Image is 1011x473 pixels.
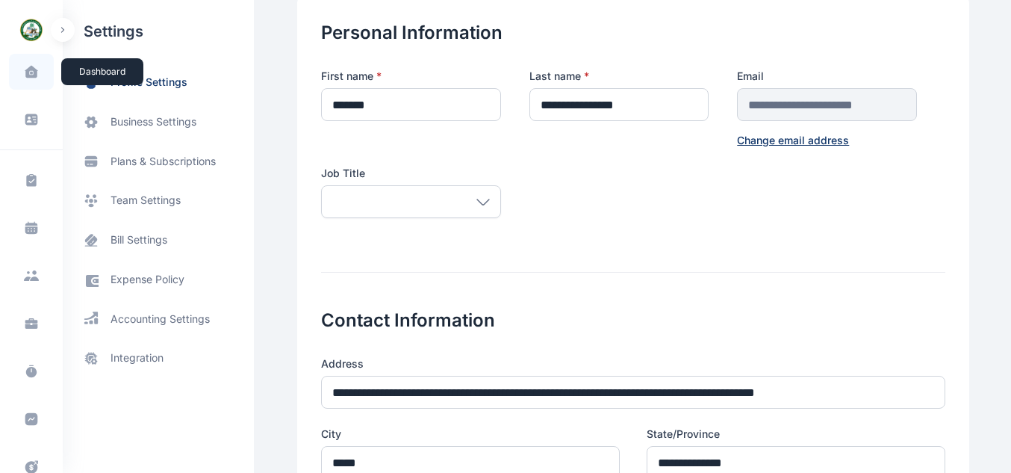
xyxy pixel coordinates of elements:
a: integration [63,338,254,378]
span: accounting settings [111,312,210,327]
h2: Contact Information [321,273,945,333]
a: expense policy [63,260,254,300]
span: profile settings [111,75,187,90]
a: profile settings [63,63,254,102]
a: accounting settings [63,300,254,338]
label: Last name [529,69,709,84]
a: bill settings [63,220,254,260]
label: Address [321,356,945,371]
label: City [321,427,620,442]
label: State/Province [647,427,945,442]
span: business settings [111,114,196,130]
label: Job Title [321,166,501,181]
label: Email [737,69,917,84]
span: integration [111,350,164,366]
a: dashboard [9,54,54,90]
span: bill settings [111,232,167,248]
span: plans & subscriptions [111,154,216,169]
a: business settings [63,102,254,142]
label: First name [321,69,501,84]
button: Change email address [737,133,849,148]
span: expense policy [111,272,184,288]
h2: Personal Information [321,21,945,45]
span: team settings [111,193,181,208]
a: team settings [63,181,254,220]
a: plans & subscriptions [63,142,254,181]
